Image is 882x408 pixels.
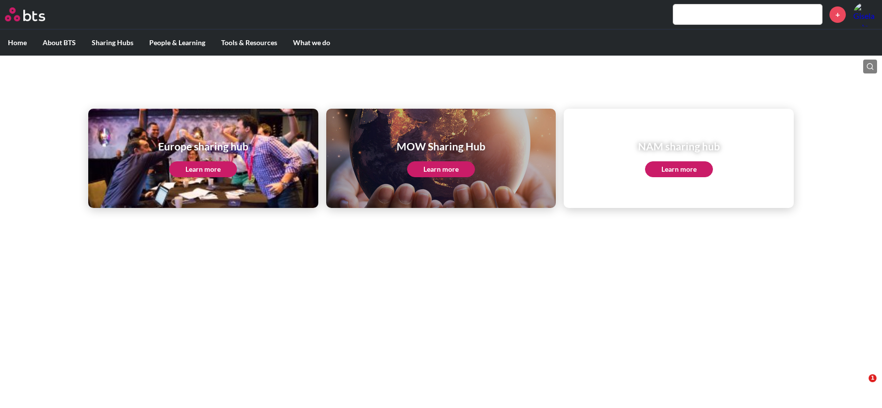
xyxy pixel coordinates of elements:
[869,374,877,382] span: 1
[158,139,248,153] h1: Europe sharing hub
[407,161,475,177] a: Learn more
[638,139,720,153] h1: NAM sharing hub
[141,30,213,56] label: People & Learning
[829,6,846,23] a: +
[853,2,877,26] img: Gisela Sotomayor
[5,7,63,21] a: Go home
[848,374,872,398] iframe: Intercom live chat
[35,30,84,56] label: About BTS
[285,30,338,56] label: What we do
[397,139,485,153] h1: MOW Sharing Hub
[84,30,141,56] label: Sharing Hubs
[5,7,45,21] img: BTS Logo
[853,2,877,26] a: Profile
[645,161,713,177] a: Learn more
[169,161,237,177] a: Learn more
[213,30,285,56] label: Tools & Resources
